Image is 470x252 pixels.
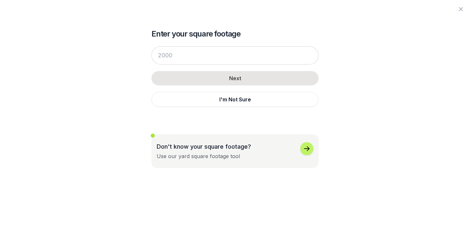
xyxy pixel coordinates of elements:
button: Next [151,71,319,85]
p: Don't know your square footage? [157,142,251,151]
h2: Enter your square footage [151,29,319,39]
button: Don't know your square footage?Use our yard square footage tool [151,134,319,168]
input: 2000 [151,46,319,65]
div: Use our yard square footage tool [157,152,240,160]
button: I'm Not Sure [151,92,319,107]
